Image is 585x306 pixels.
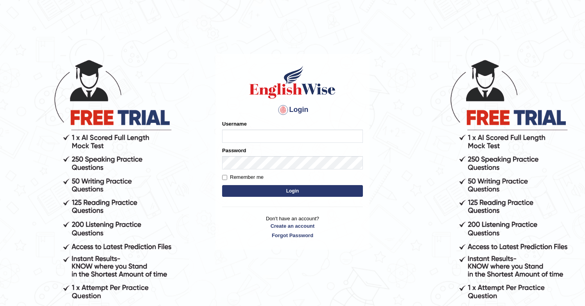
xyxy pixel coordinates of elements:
a: Forgot Password [222,232,363,239]
label: Password [222,147,246,154]
a: Create an account [222,222,363,230]
p: Don't have an account? [222,215,363,239]
button: Login [222,185,363,197]
img: Logo of English Wise sign in for intelligent practice with AI [248,65,337,100]
label: Username [222,120,247,128]
input: Remember me [222,175,227,180]
h4: Login [222,104,363,116]
label: Remember me [222,173,264,181]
